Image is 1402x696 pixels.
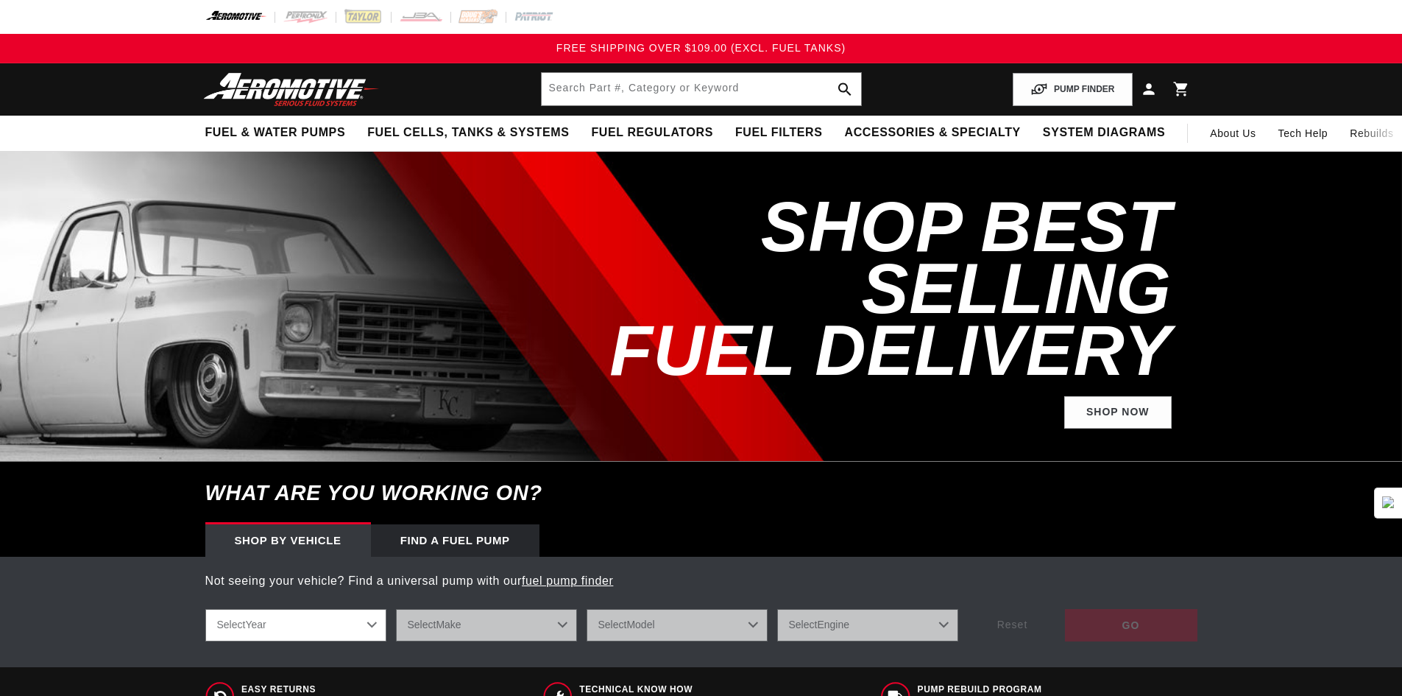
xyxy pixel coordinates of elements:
span: Fuel & Water Pumps [205,125,346,141]
span: System Diagrams [1043,125,1165,141]
summary: Fuel Filters [724,116,834,150]
span: Pump Rebuild program [918,683,1186,696]
div: Shop by vehicle [205,524,371,557]
span: Rebuilds [1350,125,1393,141]
summary: Fuel Cells, Tanks & Systems [356,116,580,150]
span: Fuel Filters [735,125,823,141]
span: Technical Know How [579,683,796,696]
a: fuel pump finder [522,574,613,587]
h6: What are you working on? [169,462,1234,524]
a: Shop Now [1064,396,1172,429]
span: Easy Returns [241,683,392,696]
span: Accessories & Specialty [845,125,1021,141]
summary: Fuel & Water Pumps [194,116,357,150]
span: Fuel Cells, Tanks & Systems [367,125,569,141]
h2: SHOP BEST SELLING FUEL DELIVERY [542,196,1172,382]
summary: Accessories & Specialty [834,116,1032,150]
summary: Fuel Regulators [580,116,723,150]
div: Find a Fuel Pump [371,524,539,557]
button: search button [829,73,861,105]
input: Search by Part Number, Category or Keyword [542,73,861,105]
a: About Us [1199,116,1267,151]
button: PUMP FINDER [1013,73,1132,106]
select: Year [205,609,386,641]
summary: Tech Help [1267,116,1339,151]
p: Not seeing your vehicle? Find a universal pump with our [205,572,1197,591]
span: FREE SHIPPING OVER $109.00 (EXCL. FUEL TANKS) [556,42,846,54]
select: Model [587,609,768,641]
span: About Us [1210,127,1256,139]
summary: System Diagrams [1032,116,1176,150]
span: Tech Help [1278,125,1328,141]
img: Aeromotive [199,72,383,107]
select: Make [396,609,577,641]
span: Fuel Regulators [591,125,712,141]
img: Detect Auto [1382,496,1395,510]
select: Engine [777,609,958,641]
